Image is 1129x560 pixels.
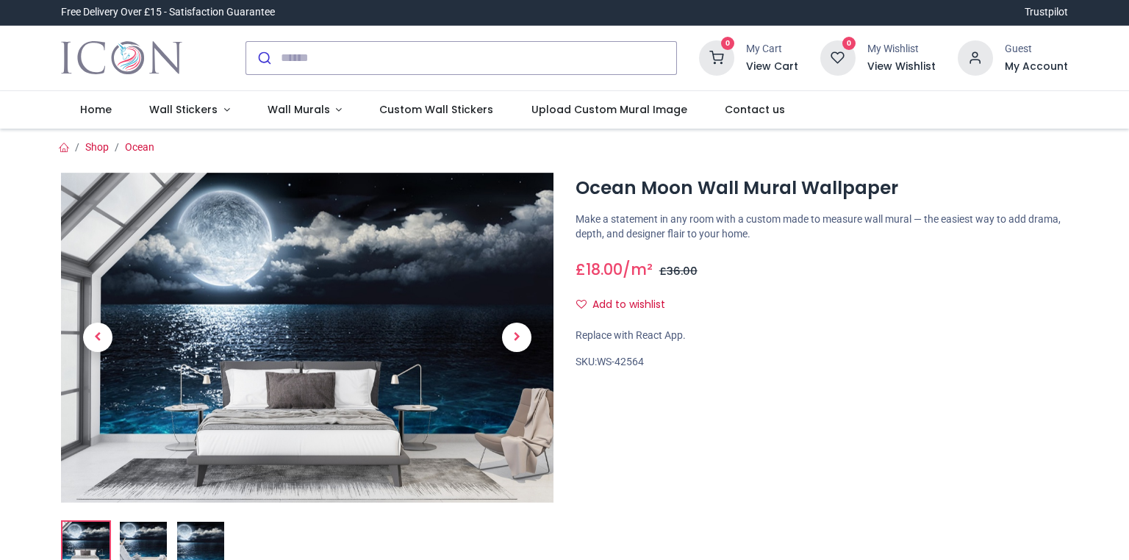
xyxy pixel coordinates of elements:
a: Wall Stickers [130,91,248,129]
span: 18.00 [586,259,623,280]
a: View Wishlist [867,60,936,74]
img: Icon Wall Stickers [61,37,182,79]
button: Submit [246,42,281,74]
div: My Cart [746,42,798,57]
a: Wall Murals [248,91,361,129]
div: Guest [1005,42,1068,57]
button: Add to wishlistAdd to wishlist [576,292,678,317]
i: Add to wishlist [576,299,587,309]
span: Wall Stickers [149,102,218,117]
sup: 0 [721,37,735,51]
p: Make a statement in any room with a custom made to measure wall mural — the easiest way to add dr... [576,212,1068,241]
a: Ocean [125,141,154,153]
div: My Wishlist [867,42,936,57]
sup: 0 [842,37,856,51]
span: Contact us [725,102,785,117]
span: Custom Wall Stickers [379,102,493,117]
img: Ocean Moon Wall Mural Wallpaper [61,173,553,503]
a: View Cart [746,60,798,74]
div: Free Delivery Over £15 - Satisfaction Guarantee [61,5,275,20]
h1: Ocean Moon Wall Mural Wallpaper [576,176,1068,201]
span: Home [80,102,112,117]
a: Shop [85,141,109,153]
span: 36.00 [667,264,698,279]
span: £ [659,264,698,279]
a: Previous [61,222,135,453]
a: 0 [699,51,734,62]
a: My Account [1005,60,1068,74]
span: Upload Custom Mural Image [531,102,687,117]
span: £ [576,259,623,280]
div: SKU: [576,355,1068,370]
div: Replace with React App. [576,329,1068,343]
span: /m² [623,259,653,280]
a: Trustpilot [1025,5,1068,20]
a: 0 [820,51,856,62]
a: Next [480,222,553,453]
span: Wall Murals [268,102,330,117]
span: Next [502,323,531,352]
span: WS-42564 [597,356,644,367]
span: Previous [83,323,112,352]
a: Logo of Icon Wall Stickers [61,37,182,79]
